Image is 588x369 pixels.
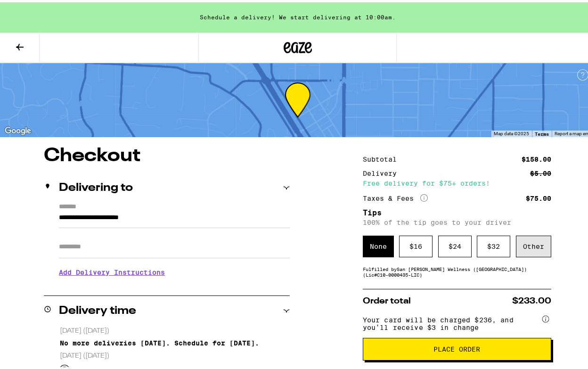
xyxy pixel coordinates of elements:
[363,192,428,200] div: Taxes & Fees
[363,178,551,184] div: Free delivery for $75+ orders!
[363,168,403,174] div: Delivery
[477,233,510,255] div: $ 32
[44,144,290,163] h1: Checkout
[2,123,33,135] a: Open this area in Google Maps (opens a new window)
[512,295,551,303] span: $233.00
[530,168,551,174] div: $5.00
[59,281,290,288] p: We'll contact you at [PHONE_NUMBER] when we arrive
[59,259,290,281] h3: Add Delivery Instructions
[6,7,68,14] span: Hi. Need any help?
[433,344,480,350] span: Place Order
[399,233,433,255] div: $ 16
[2,123,33,135] img: Google
[60,349,290,358] p: [DATE] ([DATE])
[363,264,551,275] div: Fulfilled by San [PERSON_NAME] Wellness ([GEOGRAPHIC_DATA]) (Lic# C10-0000435-LIC )
[535,129,549,134] a: Terms
[363,216,551,224] p: 100% of the tip goes to your driver
[494,129,529,134] span: Map data ©2025
[363,207,551,214] h5: Tips
[516,233,551,255] div: Other
[59,303,136,314] h2: Delivery time
[59,180,133,191] h2: Delivering to
[363,154,403,160] div: Subtotal
[363,233,394,255] div: None
[363,336,551,358] button: Place Order
[363,311,540,329] span: Your card will be charged $236, and you’ll receive $3 in change
[363,295,411,303] span: Order total
[526,193,551,199] div: $75.00
[60,324,290,333] p: [DATE] ([DATE])
[522,154,551,160] div: $158.00
[60,337,290,344] div: No more deliveries [DATE]. Schedule for [DATE].
[438,233,472,255] div: $ 24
